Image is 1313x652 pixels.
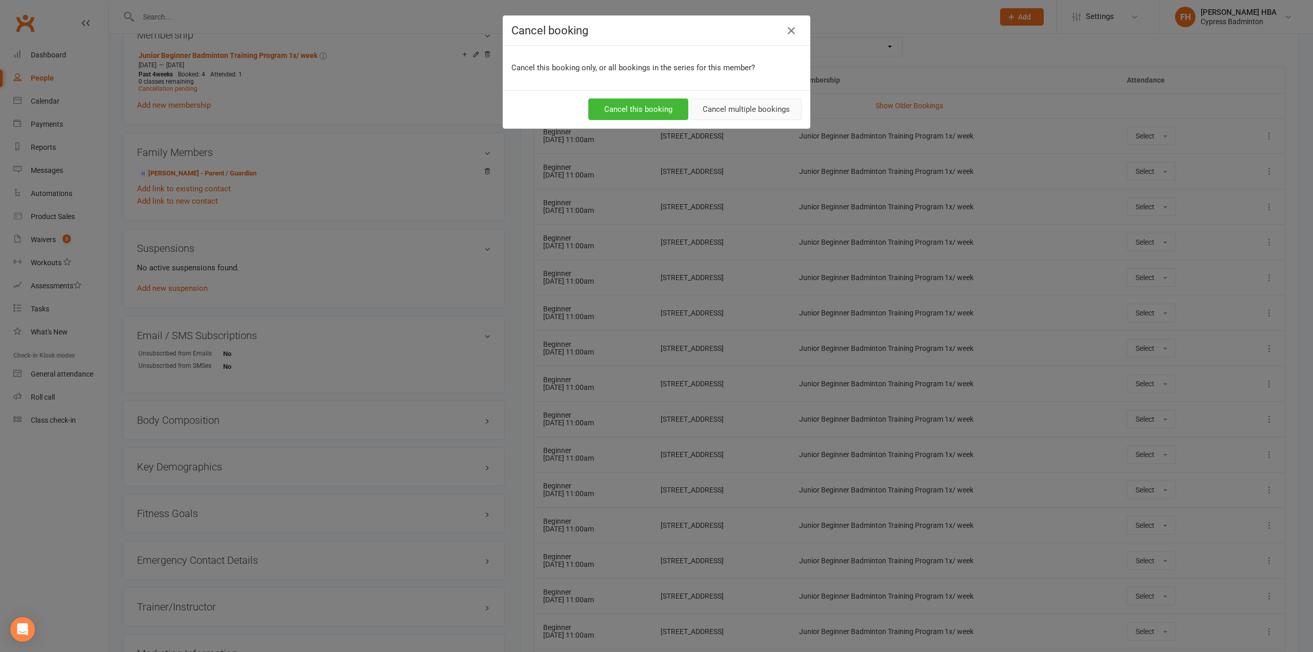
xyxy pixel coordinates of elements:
button: Cancel multiple bookings [691,98,802,120]
button: Close [783,23,800,39]
button: Cancel this booking [588,98,688,120]
p: Cancel this booking only, or all bookings in the series for this member? [511,62,802,74]
h4: Cancel booking [511,24,802,37]
div: Open Intercom Messenger [10,617,35,642]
